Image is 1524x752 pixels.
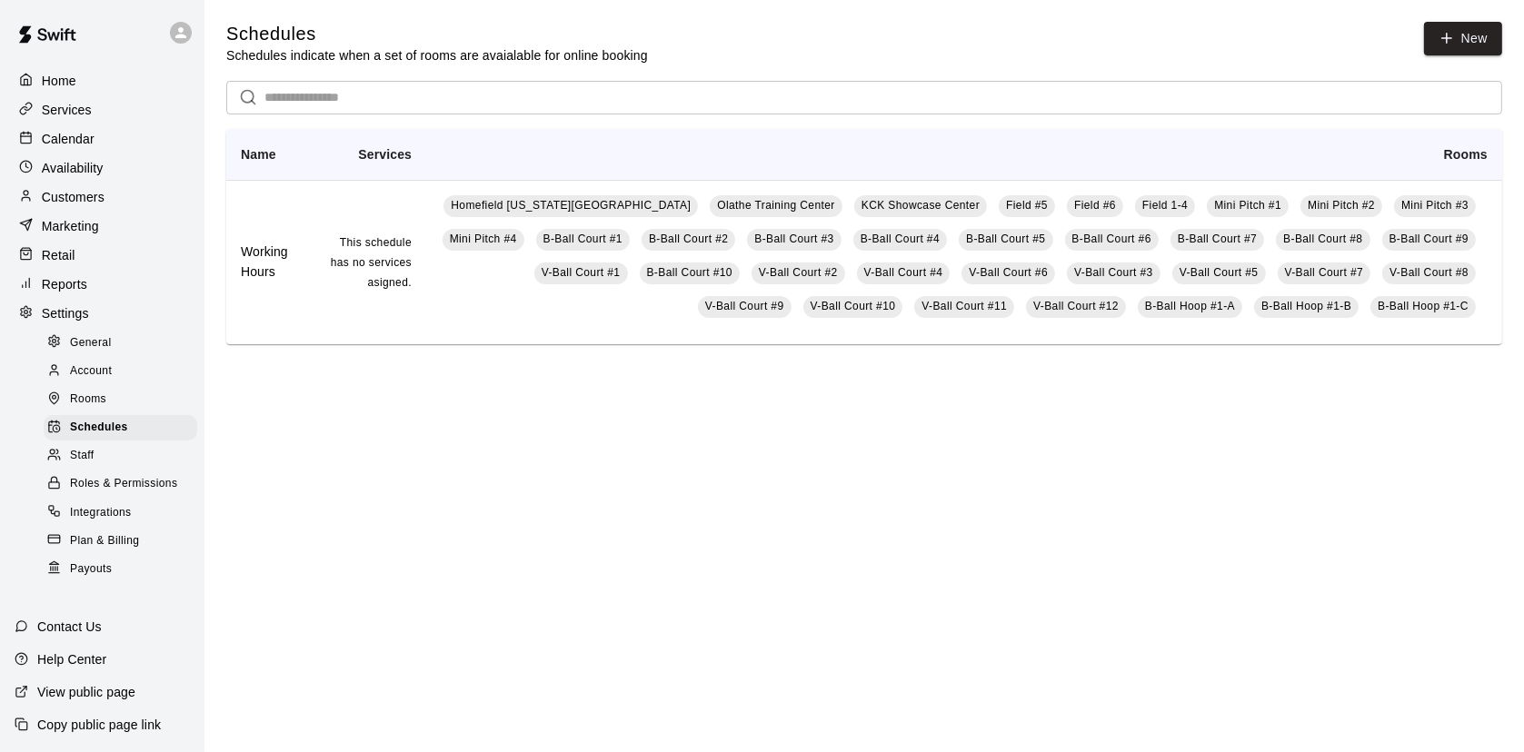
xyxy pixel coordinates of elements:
[1390,233,1469,245] span: B-Ball Court #9
[44,414,204,442] a: Schedules
[241,242,296,282] h6: Working Hours
[1382,229,1476,251] a: B-Ball Court #9
[864,266,943,279] span: V-Ball Court #4
[1214,199,1281,212] span: Mini Pitch #1
[966,233,1045,245] span: B-Ball Court #5
[70,419,128,437] span: Schedules
[1138,296,1242,318] a: B-Ball Hoop #1-A
[1370,296,1476,318] a: B-Ball Hoop #1-C
[1006,199,1048,212] span: Field #5
[1033,300,1119,312] span: V-Ball Court #12
[226,46,648,64] p: Schedules indicate when a set of rooms are avaialable for online booking
[861,233,940,245] span: B-Ball Court #4
[1178,233,1257,245] span: B-Ball Court #7
[1067,262,1160,284] a: V-Ball Court #3
[862,199,980,212] span: KCK Showcase Center
[226,129,1502,344] table: simple table
[44,555,204,583] a: Payouts
[921,300,1007,312] span: V-Ball Court #11
[717,199,835,212] span: Olathe Training Center
[44,359,197,384] div: Account
[1283,233,1362,245] span: B-Ball Court #8
[44,500,197,526] div: Integrations
[44,331,197,356] div: General
[15,271,190,298] a: Reports
[42,275,87,293] p: Reports
[44,329,204,357] a: General
[959,229,1052,251] a: B-Ball Court #5
[854,195,987,217] a: KCK Showcase Center
[42,72,76,90] p: Home
[752,262,845,284] a: V-Ball Court #2
[37,683,135,701] p: View public page
[534,262,628,284] a: V-Ball Court #1
[451,199,691,212] span: Homefield [US_STATE][GEOGRAPHIC_DATA]
[803,296,903,318] a: V-Ball Court #10
[44,471,197,497] div: Roles & Permissions
[1424,22,1502,55] a: New
[1067,195,1123,217] a: Field #6
[226,22,648,46] h5: Schedules
[1170,229,1264,251] a: B-Ball Court #7
[44,387,197,412] div: Rooms
[853,229,947,251] a: B-Ball Court #4
[15,213,190,240] a: Marketing
[536,229,630,251] a: B-Ball Court #1
[542,266,621,279] span: V-Ball Court #1
[1308,199,1375,212] span: Mini Pitch #2
[44,529,197,554] div: Plan & Billing
[969,266,1048,279] span: V-Ball Court #6
[42,246,75,264] p: Retail
[15,125,190,153] div: Calendar
[37,618,102,636] p: Contact Us
[1390,266,1469,279] span: V-Ball Court #8
[15,67,190,94] a: Home
[1074,199,1116,212] span: Field #6
[44,415,197,440] div: Schedules
[70,560,112,579] span: Payouts
[15,96,190,124] div: Services
[1285,266,1364,279] span: V-Ball Court #7
[15,242,190,269] a: Retail
[640,262,740,284] a: B-Ball Court #10
[1142,199,1188,212] span: Field 1-4
[70,532,139,550] span: Plan & Billing
[1072,233,1151,245] span: B-Ball Court #6
[37,716,161,734] p: Copy public page link
[450,233,517,245] span: Mini Pitch #4
[543,233,623,245] span: B-Ball Court #1
[443,229,524,251] a: Mini Pitch #4
[1401,199,1469,212] span: Mini Pitch #3
[1026,296,1126,318] a: V-Ball Court #12
[1207,195,1289,217] a: Mini Pitch #1
[331,236,412,289] span: This schedule has no services asigned.
[44,499,204,527] a: Integrations
[70,447,94,465] span: Staff
[1300,195,1382,217] a: Mini Pitch #2
[37,650,106,668] p: Help Center
[710,195,842,217] a: Olathe Training Center
[42,217,99,235] p: Marketing
[70,362,112,381] span: Account
[999,195,1055,217] a: Field #5
[241,147,276,162] b: Name
[1074,266,1153,279] span: V-Ball Court #3
[1254,296,1359,318] a: B-Ball Hoop #1-B
[15,183,190,211] a: Customers
[1180,266,1259,279] span: V-Ball Court #5
[15,154,190,182] a: Availability
[42,101,92,119] p: Services
[1276,229,1370,251] a: B-Ball Court #8
[44,357,204,385] a: Account
[70,334,112,352] span: General
[857,262,951,284] a: V-Ball Court #4
[358,147,412,162] b: Services
[42,159,104,177] p: Availability
[642,229,735,251] a: B-Ball Court #2
[1394,195,1476,217] a: Mini Pitch #3
[1172,262,1266,284] a: V-Ball Court #5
